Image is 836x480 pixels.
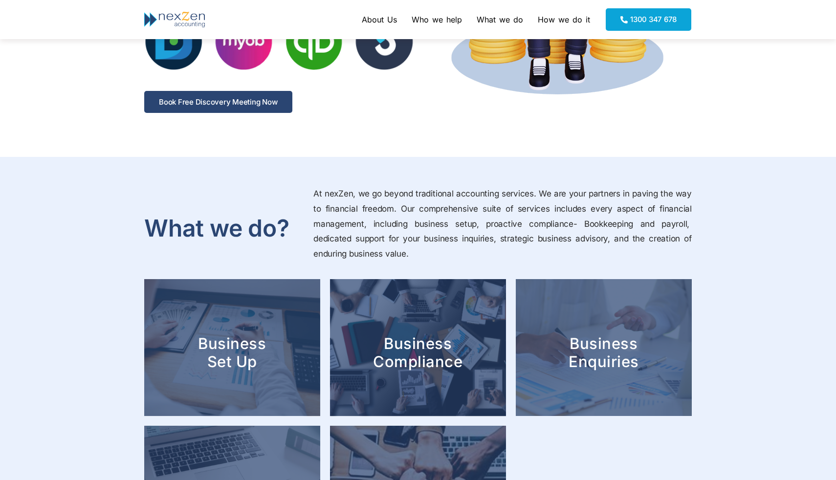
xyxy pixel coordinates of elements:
[215,12,273,71] div: 3 / 4
[215,12,273,71] img: 2
[355,12,414,71] img: 4
[144,12,203,71] img: 3
[144,12,203,71] div: 2 / 4
[355,12,414,71] div: 1 / 4
[347,334,489,371] h3: Business Compliance
[285,12,343,71] div: 4 / 4
[161,334,303,371] h3: Business Set Up
[313,189,692,258] span: At nexZen, we go beyond traditional accounting services. We are your partners in paving the way t...
[144,12,413,71] div: Image Carousel
[533,334,675,371] h3: Business Enquiries
[606,8,691,31] a: 1300 347 678
[285,12,343,71] img: 1
[144,213,304,243] div: What we do?
[144,91,292,113] a: Book Free Discovery Meeting Now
